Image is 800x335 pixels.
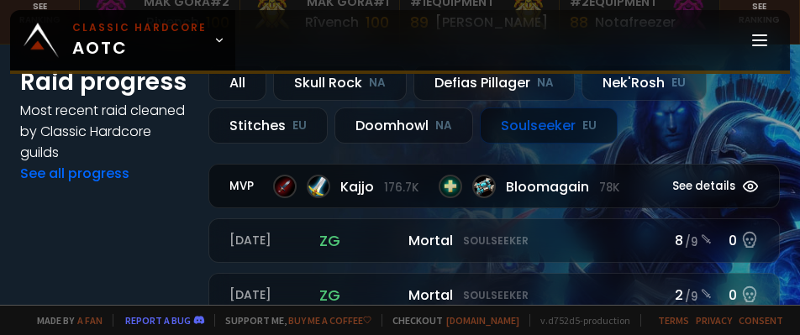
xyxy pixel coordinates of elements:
a: Classic HardcoreAOTC [10,10,235,71]
small: MVP [229,178,256,195]
a: Terms [658,314,689,327]
span: Bloomagain [506,176,619,197]
small: 176.7k [384,180,418,196]
a: Privacy [696,314,732,327]
div: All [208,65,266,101]
small: NA [369,75,386,92]
small: EU [582,118,597,134]
a: See all progress [20,164,129,183]
span: Checkout [382,314,519,327]
a: [DATE]zgMortalSoulseeker2 /90 [208,273,780,317]
span: Kajjo [340,176,418,197]
div: Soulseeker [480,107,618,144]
small: EU [292,118,307,134]
a: [DOMAIN_NAME] [446,314,519,327]
small: 78k [599,180,619,196]
span: AOTC [72,20,207,60]
small: NA [435,118,452,134]
a: a fan [77,314,103,327]
span: v. d752d5 - production [529,314,630,327]
div: Defias Pillager [413,65,575,101]
a: Buy me a coffee [288,314,371,327]
span: Support me, [214,314,371,327]
a: Consent [739,314,783,327]
small: NA [537,75,554,92]
h4: Most recent raid cleaned by Classic Hardcore guilds [20,100,188,163]
small: Classic Hardcore [72,20,207,35]
h1: Raid progress [20,65,188,100]
div: Doomhowl [334,107,473,144]
a: MVPKajjo176.7kBloomagain78kSee details [208,164,780,208]
div: Nek'Rosh [582,65,707,101]
span: Made by [27,314,103,327]
div: Skull Rock [273,65,407,101]
small: EU [671,75,686,92]
span: See details [672,178,735,195]
div: Stitches [208,107,328,144]
a: Report a bug [125,314,191,327]
a: [DATE]zgMortalSoulseeker8 /90 [208,218,780,263]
